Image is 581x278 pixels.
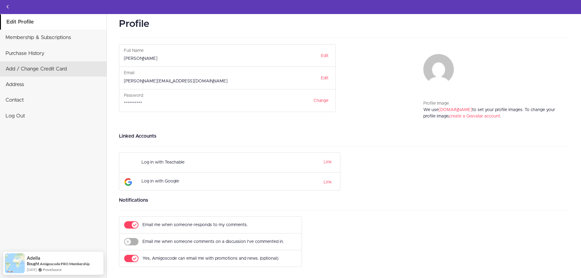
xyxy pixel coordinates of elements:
a: Amigoscode PRO Membership [40,261,90,266]
label: Full Name [124,48,144,54]
h3: Linked Accounts [119,132,569,140]
span: Bought [27,261,39,266]
form: Email me when someone responds to my comments. [124,219,297,231]
div: Log in with Teachable [142,157,278,168]
form: Yes, Amigoscode can email me with promotions and news. (optional) [124,253,297,264]
div: We use to set your profile images. To change your profile image, . [423,107,564,126]
a: Edit [317,73,332,83]
a: Edit [317,51,332,61]
a: [DOMAIN_NAME] [439,108,472,112]
svg: Back to courses [4,3,11,10]
label: [PERSON_NAME] [124,56,157,62]
label: [PERSON_NAME][EMAIL_ADDRESS][DOMAIN_NAME] [124,78,228,85]
span: Adella [27,255,40,261]
img: provesource social proof notification image [5,253,25,273]
a: ProveSource [43,267,62,272]
button: Link [322,158,332,166]
label: Email [124,70,134,76]
form: Email me when someone comments on a discussion I've commented in. [124,236,297,247]
h2: Profile [119,17,569,32]
img: Google Logo [124,178,132,186]
a: Link [324,160,332,164]
span: [DATE] [27,267,37,272]
a: Link [324,178,332,186]
h3: Notifications [119,197,569,204]
a: Change [310,96,332,106]
a: create a Gravatar account [449,114,500,118]
label: Password [124,92,143,99]
a: Edit Profile [1,14,106,30]
div: Log in with Google [142,176,278,187]
img: michal.szwaczyk@outlook.com [423,54,454,85]
div: Profile Image [423,100,564,107]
